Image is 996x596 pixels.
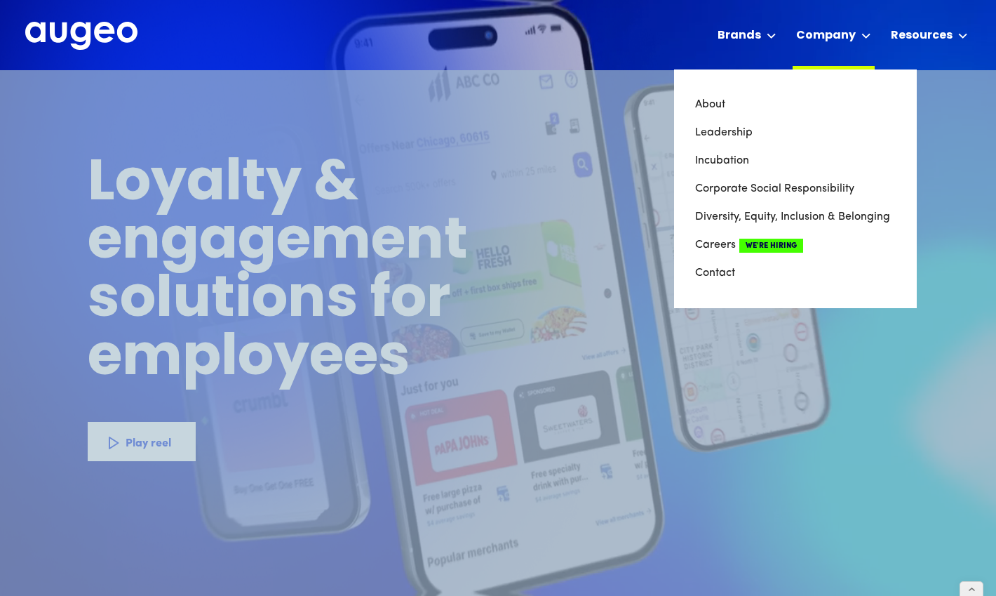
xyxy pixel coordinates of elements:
[891,27,953,44] div: Resources
[674,69,917,308] nav: Company
[25,22,137,51] a: home
[695,119,896,147] a: Leadership
[796,27,856,44] div: Company
[25,22,137,51] img: Augeo's full logo in white.
[695,231,896,259] a: CareersWe're Hiring
[739,239,803,253] span: We're Hiring
[695,147,896,175] a: Incubation
[695,203,896,231] a: Diversity, Equity, Inclusion & Belonging
[695,91,896,119] a: About
[695,259,896,287] a: Contact
[695,175,896,203] a: Corporate Social Responsibility
[718,27,761,44] div: Brands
